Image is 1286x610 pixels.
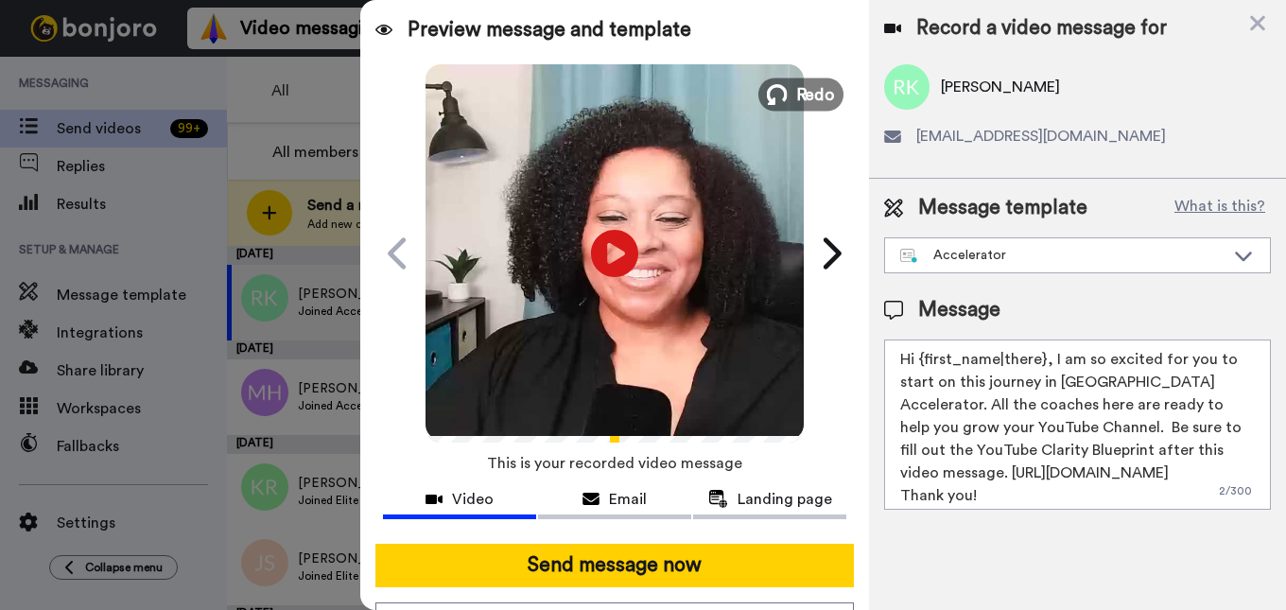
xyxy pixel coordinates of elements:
[738,488,832,511] span: Landing page
[918,194,1087,222] span: Message template
[1169,194,1271,222] button: What is this?
[916,125,1166,148] span: [EMAIL_ADDRESS][DOMAIN_NAME]
[918,296,1000,324] span: Message
[375,544,855,587] button: Send message now
[609,488,647,511] span: Email
[487,443,742,484] span: This is your recorded video message
[900,249,918,264] img: nextgen-template.svg
[900,246,1225,265] div: Accelerator
[884,340,1271,510] textarea: Hi {first_name|there}, I am so excited for you to start on this journey in [GEOGRAPHIC_DATA] Acce...
[452,488,494,511] span: Video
